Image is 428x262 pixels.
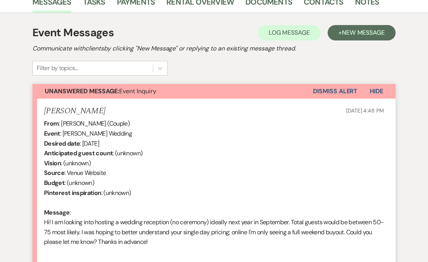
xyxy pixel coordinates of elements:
b: From [44,119,59,128]
span: Event Inquiry [45,87,156,95]
span: New Message [342,29,385,37]
h5: [PERSON_NAME] [44,106,105,116]
span: [DATE] 4:48 PM [346,107,384,114]
span: Hide [370,87,383,95]
h2: Communicate with clients by clicking "New Message" or replying to an existing message thread. [32,44,396,53]
b: Message [44,208,70,217]
b: Anticipated guest count [44,149,113,157]
b: Vision [44,159,61,167]
b: Source [44,169,64,177]
b: Budget [44,179,64,187]
button: Dismiss Alert [313,84,357,99]
button: Hide [357,84,396,99]
button: Unanswered Message:Event Inquiry [32,84,313,99]
b: Desired date [44,139,80,148]
span: Log Message [269,29,310,37]
strong: Unanswered Message: [45,87,119,95]
div: : [PERSON_NAME] (Couple) : [PERSON_NAME] Wedding : [DATE] : (unknown) : (unknown) : Venue Website... [44,119,384,257]
button: Log Message [258,25,321,40]
b: Pinterest inspiration [44,189,102,197]
h1: Event Messages [32,25,114,41]
b: Event [44,129,60,138]
div: Filter by topics... [37,64,78,73]
button: +New Message [328,25,396,40]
